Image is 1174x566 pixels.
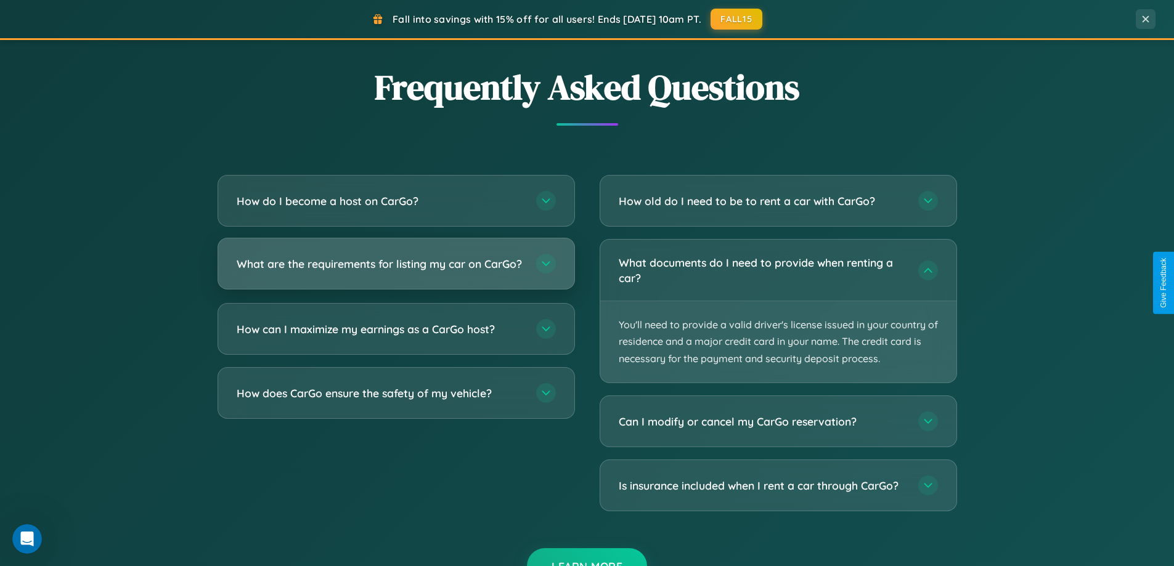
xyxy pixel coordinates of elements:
h2: Frequently Asked Questions [218,63,957,111]
h3: How can I maximize my earnings as a CarGo host? [237,321,524,337]
button: FALL15 [711,9,762,30]
h3: What documents do I need to provide when renting a car? [619,255,906,285]
h3: What are the requirements for listing my car on CarGo? [237,256,524,272]
h3: How old do I need to be to rent a car with CarGo? [619,193,906,209]
h3: How does CarGo ensure the safety of my vehicle? [237,386,524,401]
p: You'll need to provide a valid driver's license issued in your country of residence and a major c... [600,301,956,382]
iframe: Intercom live chat [12,524,42,554]
span: Fall into savings with 15% off for all users! Ends [DATE] 10am PT. [393,13,701,25]
h3: Is insurance included when I rent a car through CarGo? [619,478,906,493]
h3: Can I modify or cancel my CarGo reservation? [619,414,906,429]
h3: How do I become a host on CarGo? [237,193,524,209]
div: Give Feedback [1159,258,1168,308]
